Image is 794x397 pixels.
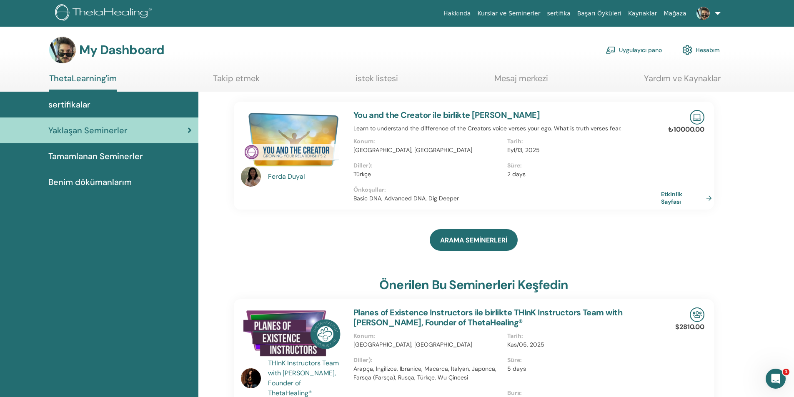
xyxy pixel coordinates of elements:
a: Mağaza [660,6,689,21]
a: Mesaj merkezi [494,73,548,90]
p: 2 days [507,170,656,179]
span: Yaklaşan Seminerler [48,124,128,137]
a: Yardım ve Kaynaklar [644,73,721,90]
h3: Önerilen bu seminerleri keşfedin [379,277,568,292]
p: 5 days [507,365,656,373]
img: default.jpg [49,37,76,63]
p: $2810.00 [675,322,704,332]
p: Tarih : [507,332,656,340]
p: Konum : [353,332,502,340]
img: default.jpg [696,7,710,20]
img: In-Person Seminar [690,307,704,322]
span: 1 [783,369,789,375]
p: Diller) : [353,356,502,365]
p: Tarih : [507,137,656,146]
a: Başarı Öyküleri [574,6,625,21]
p: Konum : [353,137,502,146]
p: Diller) : [353,161,502,170]
p: Learn to understand the difference of the Creators voice verses your ego. What is truth verses fear. [353,124,661,133]
a: istek listesi [356,73,398,90]
iframe: Intercom live chat [766,369,786,389]
img: Planes of Existence Instructors [241,307,343,361]
a: ThetaLearning'im [49,73,117,92]
a: sertifika [544,6,574,21]
img: cog.svg [682,43,692,57]
img: You and the Creator [241,110,343,169]
a: Hesabım [682,41,720,59]
span: Tamamlanan Seminerler [48,150,143,162]
p: Kas/05, 2025 [507,340,656,349]
a: Kurslar ve Seminerler [474,6,544,21]
p: ₺10000.00 [668,125,704,135]
p: Eyl/13, 2025 [507,146,656,155]
a: Uygulayıcı pano [606,41,662,59]
img: logo.png [55,4,155,23]
a: Hakkında [440,6,474,21]
p: Türkçe [353,170,502,179]
span: sertifikalar [48,98,90,111]
p: [GEOGRAPHIC_DATA], [GEOGRAPHIC_DATA] [353,340,502,349]
img: Live Online Seminar [690,110,704,125]
img: default.jpg [241,167,261,187]
p: [GEOGRAPHIC_DATA], [GEOGRAPHIC_DATA] [353,146,502,155]
img: chalkboard-teacher.svg [606,46,616,54]
a: ARAMA SEMİNERLERİ [430,229,518,251]
p: Süre : [507,161,656,170]
a: Kaynaklar [625,6,661,21]
a: Takip etmek [213,73,260,90]
p: Arapça, İngilizce, İbranice, Macarca, İtalyan, Japonca, Farsça (Farsça), Rusça, Türkçe, Wu Çincesi [353,365,502,382]
a: You and the Creator ile birlikte [PERSON_NAME] [353,110,540,120]
h3: My Dashboard [79,42,164,57]
a: Planes of Existence Instructors ile birlikte THInK Instructors Team with [PERSON_NAME], Founder o... [353,307,623,328]
img: default.jpg [241,368,261,388]
span: Benim dökümanlarım [48,176,132,188]
span: ARAMA SEMİNERLERİ [440,236,507,245]
a: Ferda Duyal [268,172,345,182]
p: Süre : [507,356,656,365]
p: Önkoşullar : [353,185,661,194]
a: Etkinlik Sayfası [661,190,715,205]
p: Basic DNA, Advanced DNA, Dig Deeper [353,194,661,203]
